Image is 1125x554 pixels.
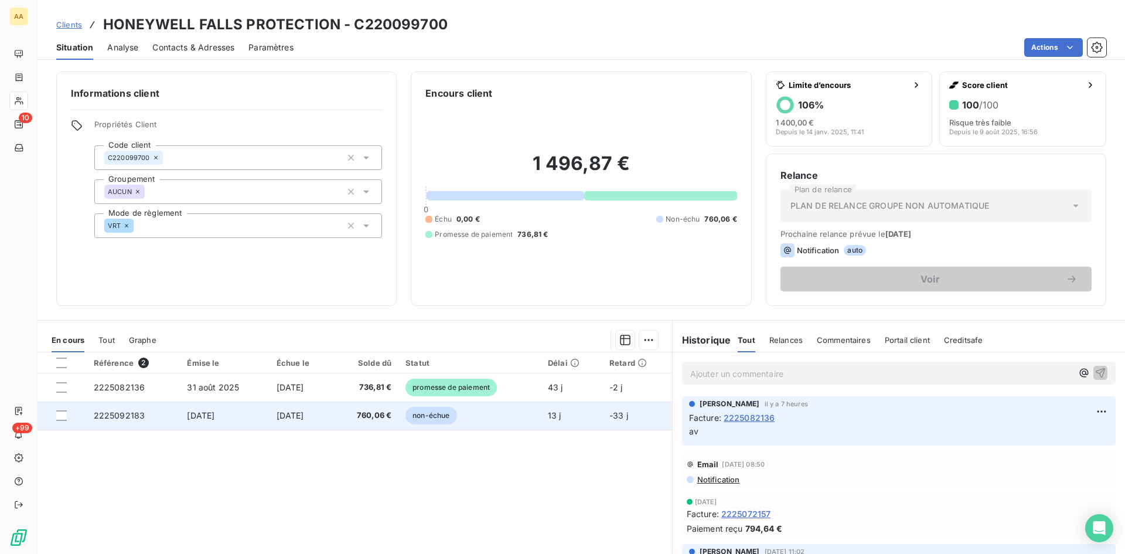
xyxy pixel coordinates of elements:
[769,335,803,345] span: Relances
[548,382,563,392] span: 43 j
[145,186,154,197] input: Ajouter une valeur
[962,80,1081,90] span: Score client
[107,42,138,53] span: Analyse
[134,220,143,231] input: Ajouter une valeur
[94,120,382,136] span: Propriétés Client
[187,382,239,392] span: 31 août 2025
[780,229,1092,239] span: Prochaine relance prévue le
[609,410,628,420] span: -33 j
[666,214,700,225] span: Non-échu
[163,152,172,163] input: Ajouter une valeur
[517,229,548,240] span: 736,81 €
[745,522,782,535] span: 794,64 €
[704,214,737,225] span: 760,06 €
[56,19,82,30] a: Clients
[844,245,866,256] span: auto
[885,229,912,239] span: [DATE]
[944,335,983,345] span: Creditsafe
[9,7,28,26] div: AA
[94,358,173,368] div: Référence
[425,152,737,187] h2: 1 496,87 €
[689,412,721,424] span: Facture :
[138,358,149,368] span: 2
[248,42,294,53] span: Paramètres
[277,382,304,392] span: [DATE]
[721,508,771,520] span: 2225072157
[94,382,145,392] span: 2225082136
[798,99,824,111] h6: 106 %
[722,461,765,468] span: [DATE] 08:50
[548,410,561,420] span: 13 j
[962,99,998,111] h6: 100
[609,382,623,392] span: -2 j
[1085,514,1113,542] div: Open Intercom Messenger
[780,168,1092,182] h6: Relance
[277,410,304,420] span: [DATE]
[696,475,740,484] span: Notification
[94,410,145,420] span: 2225092183
[885,335,930,345] span: Portail client
[405,358,534,368] div: Statut
[108,188,132,195] span: AUCUN
[12,423,32,433] span: +99
[424,205,428,214] span: 0
[795,274,1066,284] span: Voir
[979,99,998,111] span: /100
[949,118,1011,127] span: Risque très faible
[108,222,121,229] span: VRT
[780,267,1092,291] button: Voir
[152,42,234,53] span: Contacts & Adresses
[98,335,115,345] span: Tout
[9,528,28,547] img: Logo LeanPay
[405,379,497,396] span: promesse de paiement
[697,460,719,469] span: Email
[695,498,717,505] span: [DATE]
[456,214,480,225] span: 0,00 €
[776,118,814,127] span: 1 400,00 €
[103,14,448,35] h3: HONEYWELL FALLS PROTECTION - C220099700
[673,333,731,347] h6: Historique
[700,399,760,409] span: [PERSON_NAME]
[425,86,492,100] h6: Encours client
[405,407,456,424] span: non-échue
[689,426,698,436] span: av
[340,382,391,393] span: 736,81 €
[277,358,326,368] div: Échue le
[19,113,32,123] span: 10
[187,410,214,420] span: [DATE]
[939,72,1106,147] button: Score client100/100Risque très faibleDepuis le 9 août 2025, 16:56
[765,400,808,407] span: il y a 7 heures
[790,200,990,212] span: PLAN DE RELANCE GROUPE NON AUTOMATIQUE
[724,412,775,424] span: 2225082136
[56,42,93,53] span: Situation
[738,335,755,345] span: Tout
[435,214,452,225] span: Échu
[817,335,871,345] span: Commentaires
[52,335,84,345] span: En cours
[548,358,595,368] div: Délai
[435,229,513,240] span: Promesse de paiement
[949,128,1038,135] span: Depuis le 9 août 2025, 16:56
[789,80,908,90] span: Limite d’encours
[797,246,840,255] span: Notification
[340,358,391,368] div: Solde dû
[687,508,719,520] span: Facture :
[108,154,150,161] span: C220099700
[187,358,262,368] div: Émise le
[1024,38,1083,57] button: Actions
[340,410,391,422] span: 760,06 €
[129,335,156,345] span: Graphe
[71,86,382,100] h6: Informations client
[56,20,82,29] span: Clients
[687,522,743,535] span: Paiement reçu
[609,358,665,368] div: Retard
[766,72,933,147] button: Limite d’encours106%1 400,00 €Depuis le 14 janv. 2025, 11:41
